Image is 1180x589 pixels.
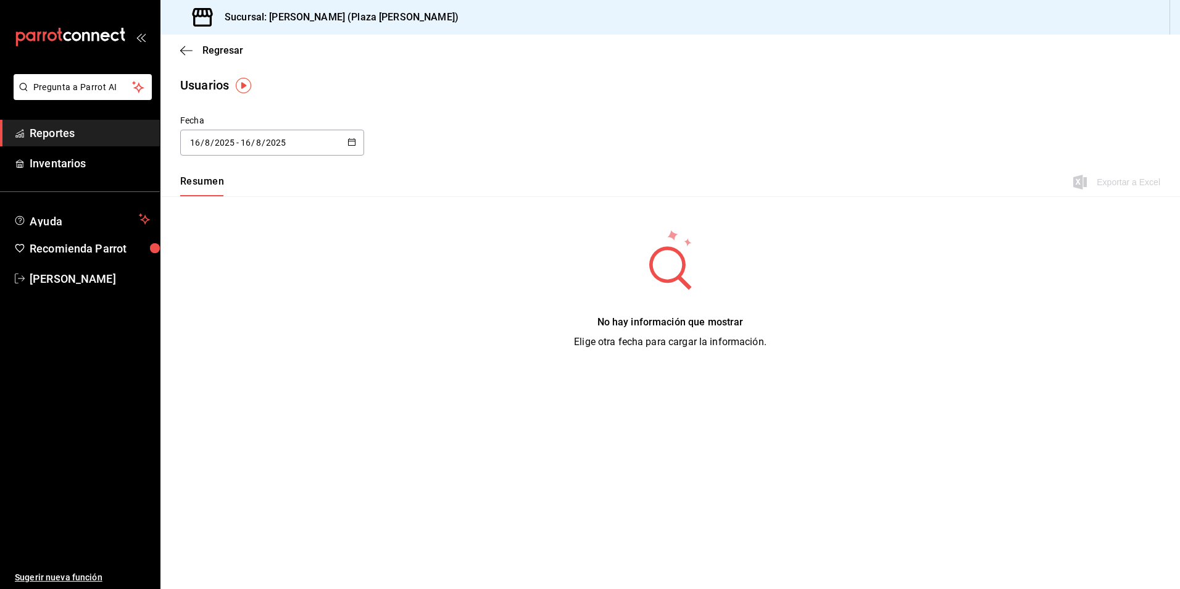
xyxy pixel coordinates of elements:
span: / [262,138,265,148]
input: Day [240,138,251,148]
input: Day [189,138,201,148]
button: Regresar [180,44,243,56]
span: Regresar [202,44,243,56]
button: Resumen [180,175,224,196]
input: Month [204,138,210,148]
div: navigation tabs [180,175,224,196]
span: Elige otra fecha para cargar la información. [574,336,767,348]
span: [PERSON_NAME] [30,270,150,287]
div: Fecha [180,114,364,127]
span: Inventarios [30,155,150,172]
span: Ayuda [30,212,134,227]
span: - [236,138,239,148]
span: Pregunta a Parrot AI [33,81,133,94]
span: Sugerir nueva función [15,571,150,584]
a: Pregunta a Parrot AI [9,90,152,102]
button: Pregunta a Parrot AI [14,74,152,100]
input: Year [214,138,235,148]
span: Recomienda Parrot [30,240,150,257]
span: / [210,138,214,148]
input: Month [256,138,262,148]
h3: Sucursal: [PERSON_NAME] (Plaza [PERSON_NAME]) [215,10,459,25]
span: / [201,138,204,148]
img: Tooltip marker [236,78,251,93]
div: Usuarios [180,76,229,94]
span: / [251,138,255,148]
div: No hay información que mostrar [574,315,767,330]
button: open_drawer_menu [136,32,146,42]
span: Reportes [30,125,150,141]
input: Year [265,138,286,148]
